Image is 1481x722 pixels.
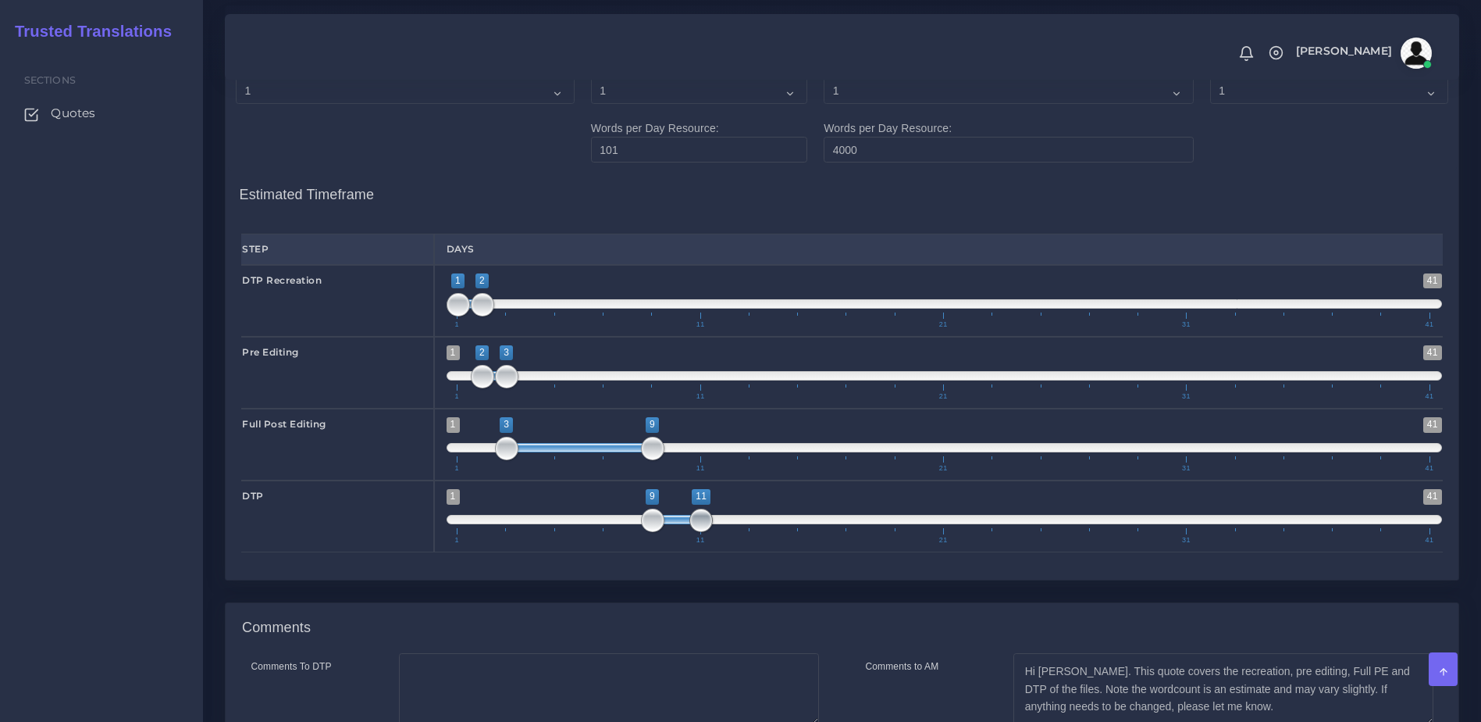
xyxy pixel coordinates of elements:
span: 1 [447,345,460,360]
span: 1 [453,465,462,472]
td: Resources: [228,52,583,171]
a: Trusted Translations [4,19,172,45]
span: 21 [937,465,950,472]
span: 1 [453,393,462,400]
span: 11 [694,393,707,400]
span: Sections [24,74,76,86]
td: Resources: Words per Day Resource: [816,52,1202,171]
span: 41 [1423,417,1442,432]
span: 11 [694,537,707,544]
span: 31 [1180,465,1193,472]
span: 1 [447,417,460,432]
span: 41 [1423,489,1442,504]
span: [PERSON_NAME] [1296,45,1392,56]
label: Comments To DTP [251,659,332,674]
label: Comments to AM [866,659,939,674]
span: 21 [937,393,950,400]
span: 41 [1423,345,1442,360]
strong: DTP [242,490,264,502]
span: 31 [1180,393,1193,400]
span: 31 [1180,321,1193,328]
span: 3 [500,417,513,432]
span: 2 [475,345,489,360]
h4: Estimated Timeframe [240,171,1445,204]
td: Resources: Words per Day Resource: [582,52,815,171]
span: 21 [937,321,950,328]
span: 11 [694,465,707,472]
span: 11 [694,321,707,328]
span: Quotes [51,105,95,122]
a: [PERSON_NAME]avatar [1288,38,1437,69]
span: 41 [1422,321,1436,328]
span: 31 [1180,537,1193,544]
span: 11 [692,489,710,504]
span: 41 [1422,537,1436,544]
a: Quotes [12,97,191,130]
span: 41 [1422,465,1436,472]
img: avatar [1401,38,1432,69]
h4: Comments [242,620,311,637]
span: 41 [1423,273,1442,288]
span: 21 [937,537,950,544]
strong: Full Post Editing [242,418,326,430]
strong: Pre Editing [242,346,299,358]
span: 1 [453,537,462,544]
strong: Days [447,243,475,255]
span: 3 [500,345,513,360]
span: 2 [475,273,489,288]
span: 1 [451,273,465,288]
span: 41 [1422,393,1436,400]
strong: Step [242,243,269,255]
span: 1 [447,489,460,504]
span: 9 [646,417,659,432]
strong: DTP Recreation [242,274,322,286]
span: 1 [453,321,462,328]
span: 9 [646,489,659,504]
td: Resources: [1202,52,1456,171]
h2: Trusted Translations [4,22,172,41]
